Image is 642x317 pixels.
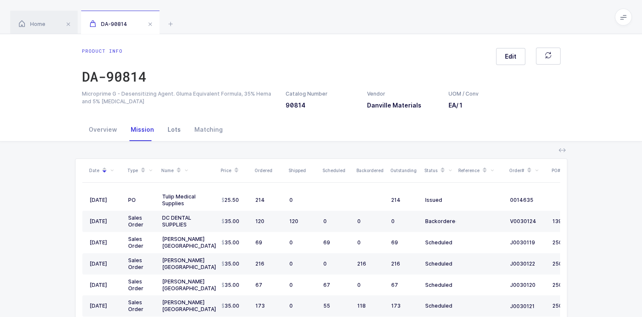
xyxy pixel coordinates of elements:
div: 118 [357,303,384,309]
div: 214 [391,197,418,204]
div: 69 [323,239,350,246]
div: 0 [357,282,384,289]
div: [DATE] [90,282,121,289]
span: DA-90814 [90,21,127,27]
div: 0 [391,218,418,225]
div: Ordered [255,167,283,174]
div: 55 [323,303,350,309]
div: Lots [161,118,188,141]
span: 35.00 [221,282,239,289]
span: 35.00 [221,218,239,225]
div: Microprime G - Desensitizing Agent. Gluma Equivalent Formula, 35% Hema and 5% [MEDICAL_DATA] [82,90,275,105]
div: 0 [289,303,317,309]
span: 0014635 [510,197,533,204]
div: 67 [323,282,350,289]
div: Vendor [367,90,438,98]
div: Name [161,163,216,178]
div: Scheduled [425,239,452,246]
div: 67 [255,282,283,289]
div: 0 [289,239,317,246]
div: Scheduled [425,303,452,309]
div: 173 [391,303,418,309]
div: [DATE] [90,260,121,267]
div: Tulip Medical Supplies [162,193,215,207]
div: Price [221,163,250,178]
div: [DATE] [90,239,121,246]
div: [DATE] [90,197,121,204]
div: 0 [357,239,384,246]
div: Sales Order [128,278,155,292]
div: 69 [255,239,283,246]
div: Date [89,163,122,178]
div: Shipped [289,167,317,174]
div: Type [127,163,156,178]
span: Edit [505,52,516,61]
span: J0030120 [510,282,535,289]
div: 216 [357,260,384,267]
div: 0 [323,260,350,267]
div: 173 [255,303,283,309]
div: Scheduled [425,282,452,289]
div: 120 [289,218,317,225]
span: 25049111 [552,282,577,288]
span: 25.50 [221,197,239,204]
span: 25049110 [552,303,578,309]
div: 216 [255,260,283,267]
div: 67 [391,282,418,289]
div: Scheduled [425,260,452,267]
div: Overview [82,118,124,141]
div: 0 [323,218,350,225]
div: [DATE] [90,303,121,309]
span: 139120 [552,218,571,224]
span: 25049109 [552,260,579,267]
div: Matching [188,118,230,141]
div: [PERSON_NAME] [GEOGRAPHIC_DATA] [162,257,215,271]
div: [PERSON_NAME] [GEOGRAPHIC_DATA] [162,299,215,313]
div: Issued [425,197,452,204]
div: 0 [357,218,384,225]
div: Sales Order [128,299,155,313]
div: Reference [458,163,504,178]
div: Mission [124,118,161,141]
span: 35.00 [221,239,239,246]
div: 120 [255,218,283,225]
div: 0 [289,260,317,267]
div: PO [128,197,155,204]
span: J0030119 [510,239,535,246]
h3: EA [449,101,479,110]
span: 25049112 [552,239,578,246]
div: Product info [82,48,146,54]
span: J0030122 [510,260,535,267]
div: PO# [552,163,580,178]
div: [PERSON_NAME] [GEOGRAPHIC_DATA] [162,278,215,292]
div: Sales Order [128,215,155,228]
button: Edit [496,48,525,65]
span: Home [19,21,45,27]
div: [DATE] [90,218,121,225]
div: [PERSON_NAME] [GEOGRAPHIC_DATA] [162,236,215,249]
span: 35.00 [221,260,239,267]
div: Order# [509,163,547,178]
div: 0 [289,282,317,289]
div: 214 [255,197,283,204]
div: DC DENTAL SUPPLIES [162,215,215,228]
div: 216 [391,260,418,267]
div: 69 [391,239,418,246]
div: Scheduled [322,167,351,174]
div: Backordered [356,167,385,174]
h3: Danville Materials [367,101,438,110]
div: UOM / Conv [449,90,479,98]
span: 35.00 [221,303,239,309]
div: Outstanding [390,167,419,174]
div: Backordered [425,218,452,225]
div: Status [424,163,453,178]
span: / 1 [456,102,463,109]
div: Sales Order [128,257,155,271]
span: V0030124 [510,218,536,225]
span: J0030121 [510,303,535,310]
div: Sales Order [128,236,155,249]
div: 0 [289,197,317,204]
